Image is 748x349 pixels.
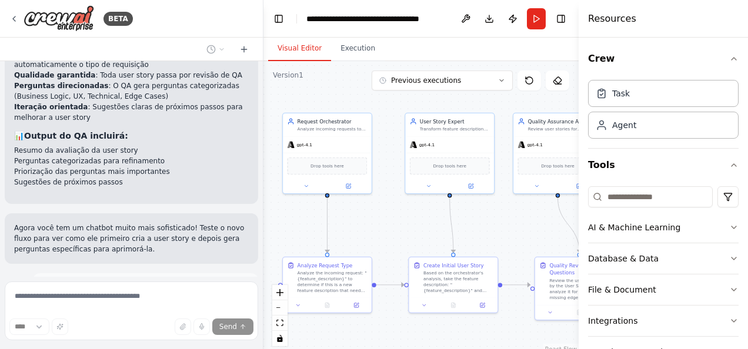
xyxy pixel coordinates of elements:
li: : Sugestões claras de próximos passos para melhorar a user story [14,102,249,123]
button: zoom in [272,285,288,300]
div: AI & Machine Learning [588,222,680,233]
button: Open in side panel [559,182,599,190]
button: Hide left sidebar [271,11,287,27]
li: Resumo da avaliação da user story [14,145,249,156]
button: Previous executions [372,71,513,90]
button: Tools [588,149,739,182]
g: Edge from 0d7889bc-e621-4a97-90ec-5d038bc4b9c2 to 5c09b700-c82a-404b-8ad0-a7f2e9e25cfa [376,281,405,288]
li: : Toda user story passa por revisão de QA [14,70,249,80]
strong: Perguntas direcionadas [14,82,108,90]
div: Create Initial User Story [423,261,484,269]
div: React Flow controls [272,285,288,346]
div: Task [612,88,630,99]
button: No output available [438,301,469,310]
div: Quality Assurance AnalystReview user stories for completeness, clarity, and quality, then generat... [513,113,603,194]
div: Create Initial User StoryBased on the orchestrator's analysis, take the feature description: "{fe... [408,257,498,313]
button: zoom out [272,300,288,316]
span: Drop tools here [433,162,466,169]
span: Drop tools here [541,162,575,169]
button: Upload files [175,318,191,335]
div: User Story ExpertTransform feature descriptions into comprehensive, well-structured user stories ... [405,113,495,194]
div: Integrations [588,315,637,327]
span: Previous executions [391,76,461,85]
div: Quality Review and Questions [549,261,619,276]
button: Open in side panel [344,301,369,310]
button: Switch to previous chat [202,42,230,56]
div: Quality Review and QuestionsReview the user story created by the User Story Expert and analyze it... [535,257,625,320]
span: Drop tools here [310,162,344,169]
div: Review user stories for completeness, clarity, and quality, then generate targeted questions to h... [528,126,598,132]
button: Open in side panel [470,301,495,310]
g: Edge from 3b99c4a1-a9a8-458e-af78-1b94a4b99b36 to d505a08d-6d38-4dbf-92fc-f4471ebeabd7 [554,197,583,253]
div: Analyze incoming requests to determine the best workflow path: either direct user story creation ... [298,126,368,132]
button: Improve this prompt [52,318,68,335]
div: Quality Assurance Analyst [528,118,598,125]
li: Priorização das perguntas mais importantes [14,166,249,177]
div: Analyze the incoming request: "{feature_description}" to determine if this is a new feature descr... [298,270,368,293]
g: Edge from 5c09b700-c82a-404b-8ad0-a7f2e9e25cfa to d505a08d-6d38-4dbf-92fc-f4471ebeabd7 [502,281,530,288]
h4: Resources [588,12,636,26]
button: Integrations [588,306,739,336]
button: toggle interactivity [272,331,288,346]
div: Based on the orchestrator's analysis, take the feature description: "{feature_description}" and t... [423,270,493,293]
span: gpt-4.1 [527,142,543,147]
li: Sugestões de próximos passos [14,177,249,187]
span: gpt-4.1 [296,142,312,147]
li: Perguntas categorizadas para refinamento [14,156,249,166]
div: Transform feature descriptions into comprehensive, well-structured user stories following best pr... [420,126,490,132]
button: Open in side panel [328,182,369,190]
div: User Story Expert [420,118,490,125]
button: Click to speak your automation idea [193,318,210,335]
div: Review the user story created by the User Story Expert and analyze it for gaps, ambiguities, miss... [549,277,619,300]
span: Send [219,322,237,331]
g: Edge from 7f3810dd-9f63-4b0e-8c31-9bb706d72b3f to 5c09b700-c82a-404b-8ad0-a7f2e9e25cfa [446,197,457,253]
button: No output available [564,308,595,317]
div: File & Document [588,284,656,296]
li: : O QA gera perguntas categorizadas (Business Logic, UX, Technical, Edge Cases) [14,80,249,102]
button: Hide right sidebar [553,11,569,27]
button: Database & Data [588,243,739,274]
button: Open in side panel [450,182,491,190]
strong: Qualidade garantida [14,71,95,79]
button: fit view [272,316,288,331]
button: Start a new chat [235,42,253,56]
div: Request OrchestratorAnalyze incoming requests to determine the best workflow path: either direct ... [282,113,372,194]
img: Logo [24,5,94,32]
div: Version 1 [273,71,303,80]
h3: 📊 [14,130,249,142]
nav: breadcrumb [306,13,439,25]
div: Request Orchestrator [298,118,368,125]
button: AI & Machine Learning [588,212,739,243]
button: Send [212,318,253,335]
div: Database & Data [588,253,659,264]
button: No output available [312,301,343,310]
button: File & Document [588,274,739,305]
p: Agora você tem um chatbot muito mais sofisticado! Teste o novo fluxo para ver como ele primeiro c... [14,223,249,254]
div: Analyze Request Type [298,261,353,269]
button: Visual Editor [268,36,331,61]
div: Agent [612,119,636,131]
div: BETA [103,12,133,26]
div: Analyze Request TypeAnalyze the incoming request: "{feature_description}" to determine if this is... [282,257,372,313]
strong: Output do QA incluirá: [24,131,128,140]
div: Crew [588,75,739,148]
g: Edge from a9f2c91b-e7e0-4da3-9738-80111ceb7298 to 0d7889bc-e621-4a97-90ec-5d038bc4b9c2 [323,197,330,253]
button: Execution [331,36,385,61]
strong: Iteração orientada [14,103,88,111]
button: Crew [588,42,739,75]
span: gpt-4.1 [419,142,435,147]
